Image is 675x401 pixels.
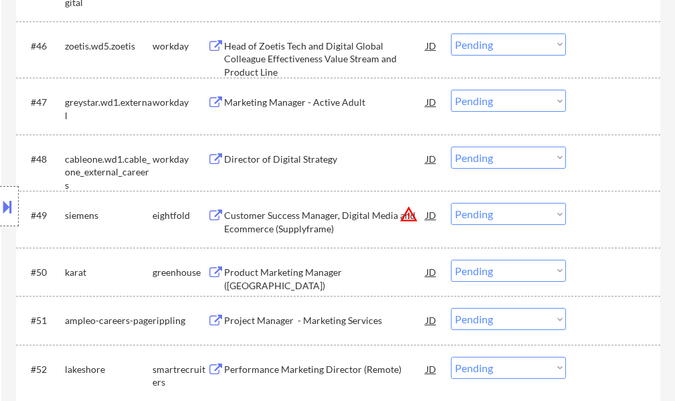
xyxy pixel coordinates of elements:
div: JD [425,90,438,114]
div: smartrecruiters [153,363,207,389]
div: #52 [31,363,54,376]
div: Product Marketing Manager ([GEOGRAPHIC_DATA]) [224,266,426,292]
div: JD [425,33,438,58]
div: lakeshore [65,363,153,376]
div: Performance Marketing Director (Remote) [224,363,426,376]
div: zoetis.wd5.zoetis [65,39,153,53]
div: Customer Success Manager, Digital Media and Ecommerce (Supplyframe) [224,209,426,235]
div: Project Manager - Marketing Services [224,314,426,327]
button: warning_amber [399,205,418,224]
div: Marketing Manager - Active Adult [224,96,426,109]
div: #46 [31,39,54,53]
div: JD [425,147,438,171]
div: Head of Zoetis Tech and Digital Global Colleague Effectiveness Value Stream and Product Line [224,39,426,79]
div: JD [425,308,438,332]
div: workday [153,39,207,53]
div: Director of Digital Strategy [224,153,426,166]
div: JD [425,357,438,381]
div: JD [425,260,438,284]
div: JD [425,203,438,227]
